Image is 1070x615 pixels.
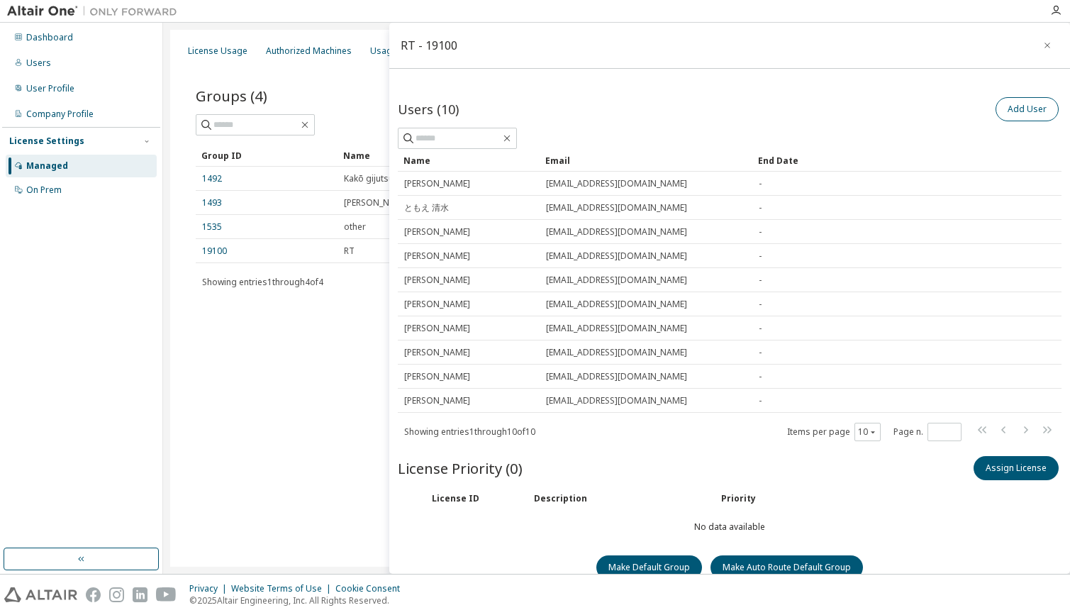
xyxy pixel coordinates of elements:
button: Assign License [974,456,1059,480]
img: instagram.svg [109,587,124,602]
span: [EMAIL_ADDRESS][DOMAIN_NAME] [546,275,687,286]
div: Description [534,493,704,504]
span: Users (10) [398,101,459,118]
div: Email [545,149,747,172]
span: other [344,221,366,233]
button: Add User [996,97,1059,121]
a: 19100 [202,245,227,257]
span: - [759,202,762,214]
span: - [759,395,762,406]
span: Items per page [787,423,881,441]
img: altair_logo.svg [4,587,77,602]
img: Altair One [7,4,184,18]
a: 1535 [202,221,222,233]
div: Name [403,149,534,172]
span: [EMAIL_ADDRESS][DOMAIN_NAME] [546,299,687,310]
div: Cookie Consent [335,583,408,594]
img: linkedin.svg [133,587,147,602]
div: Company Profile [26,109,94,120]
span: [EMAIL_ADDRESS][DOMAIN_NAME] [546,202,687,214]
div: Managed [26,160,68,172]
button: Make Auto Route Default Group [710,555,863,580]
span: [PERSON_NAME] [404,371,470,382]
div: No data available [398,94,1061,587]
span: Kakō gijutsu-bu [344,173,407,184]
span: Groups (4) [196,86,267,106]
span: RT [344,245,355,257]
span: [EMAIL_ADDRESS][DOMAIN_NAME] [546,323,687,334]
span: - [759,323,762,334]
div: Dashboard [26,32,73,43]
div: Group ID [201,144,332,167]
img: youtube.svg [156,587,177,602]
span: License Priority (0) [398,458,523,478]
span: - [759,275,762,286]
div: On Prem [26,184,62,196]
span: ともえ 清水 [404,202,449,214]
div: Website Terms of Use [231,583,335,594]
span: [PERSON_NAME] [404,250,470,262]
div: Priority [721,493,756,504]
span: - [759,371,762,382]
span: - [759,347,762,358]
span: [EMAIL_ADDRESS][DOMAIN_NAME] [546,250,687,262]
div: Authorized Machines [266,45,352,57]
span: [PERSON_NAME] [404,323,470,334]
span: [PERSON_NAME] [404,275,470,286]
a: 1493 [202,197,222,209]
span: - [759,178,762,189]
div: License Usage [188,45,247,57]
span: [EMAIL_ADDRESS][DOMAIN_NAME] [546,178,687,189]
span: [PERSON_NAME] [404,347,470,358]
span: Showing entries 1 through 10 of 10 [404,426,535,438]
span: [PERSON_NAME] [404,299,470,310]
span: [PERSON_NAME] [404,178,470,189]
button: 10 [858,426,877,438]
span: [EMAIL_ADDRESS][DOMAIN_NAME] [546,371,687,382]
span: [EMAIL_ADDRESS][DOMAIN_NAME] [546,226,687,238]
span: - [759,250,762,262]
div: Name [343,144,509,167]
span: Page n. [893,423,962,441]
span: [PERSON_NAME] [404,226,470,238]
span: [PERSON_NAME] kaihatsu-bu [344,197,459,209]
div: Privacy [189,583,231,594]
div: End Date [758,149,1008,172]
div: License Settings [9,135,84,147]
div: RT - 19100 [401,40,457,51]
span: [PERSON_NAME] [404,395,470,406]
a: 1492 [202,173,222,184]
p: © 2025 Altair Engineering, Inc. All Rights Reserved. [189,594,408,606]
img: facebook.svg [86,587,101,602]
span: - [759,226,762,238]
div: Usage Logs [370,45,420,57]
div: User Profile [26,83,74,94]
div: Users [26,57,51,69]
span: [EMAIL_ADDRESS][DOMAIN_NAME] [546,347,687,358]
button: Make Default Group [596,555,702,580]
span: [EMAIL_ADDRESS][DOMAIN_NAME] [546,395,687,406]
div: License ID [432,493,517,504]
span: Showing entries 1 through 4 of 4 [202,276,323,288]
span: - [759,299,762,310]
